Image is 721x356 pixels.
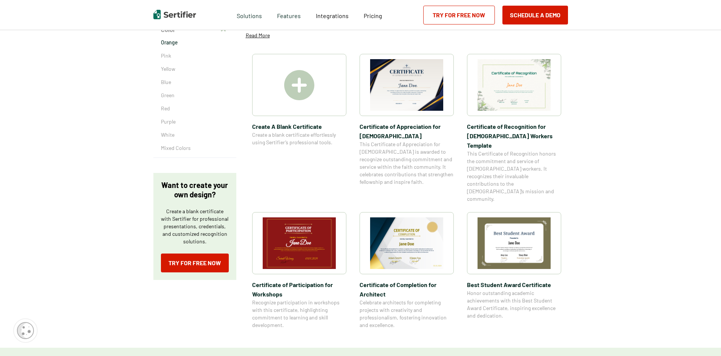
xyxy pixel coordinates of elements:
a: Yellow [161,65,229,73]
span: Features [277,10,301,20]
img: Certificate of Participation​ for Workshops [263,217,336,269]
a: Certificate of Recognition for Church Workers TemplateCertificate of Recognition for [DEMOGRAPHIC... [467,54,561,203]
a: Best Student Award Certificate​Best Student Award Certificate​Honor outstanding academic achievem... [467,212,561,329]
img: Certificate of Completion​ for Architect [370,217,443,269]
a: Pricing [364,10,382,20]
span: Certificate of Completion​ for Architect [360,280,454,299]
span: Celebrate architects for completing projects with creativity and professionalism, fostering innov... [360,299,454,329]
img: Sertifier | Digital Credentialing Platform [153,10,196,19]
img: Best Student Award Certificate​ [478,217,551,269]
button: Schedule a Demo [502,6,568,24]
span: Certificate of Participation​ for Workshops [252,280,346,299]
a: Try for Free Now [161,254,229,272]
a: Integrations [316,10,349,20]
span: Honor outstanding academic achievements with this Best Student Award Certificate, inspiring excel... [467,289,561,319]
a: Red [161,105,229,112]
div: Color [153,39,236,158]
span: Create A Blank Certificate [252,122,346,131]
span: This Certificate of Appreciation for [DEMOGRAPHIC_DATA] is awarded to recognize outstanding commi... [360,141,454,186]
a: Certificate of Appreciation for Church​Certificate of Appreciation for [DEMOGRAPHIC_DATA]​This Ce... [360,54,454,203]
a: Orange [161,39,229,46]
a: Try for Free Now [423,6,495,24]
img: Cookie Popup Icon [17,322,34,339]
img: Create A Blank Certificate [284,70,314,100]
p: Create a blank certificate with Sertifier for professional presentations, credentials, and custom... [161,208,229,245]
span: Certificate of Recognition for [DEMOGRAPHIC_DATA] Workers Template [467,122,561,150]
a: Purple [161,118,229,125]
span: Best Student Award Certificate​ [467,280,561,289]
span: Solutions [237,10,262,20]
a: Green [161,92,229,99]
span: Integrations [316,12,349,19]
iframe: Chat Widget [683,320,721,356]
a: Blue [161,78,229,86]
span: Pricing [364,12,382,19]
a: Certificate of Participation​ for WorkshopsCertificate of Participation​ for WorkshopsRecognize p... [252,212,346,329]
p: Read More [246,32,270,39]
a: Pink [161,52,229,60]
img: Certificate of Recognition for Church Workers Template [478,59,551,111]
span: Create a blank certificate effortlessly using Sertifier’s professional tools. [252,131,346,146]
a: White [161,131,229,139]
img: Certificate of Appreciation for Church​ [370,59,443,111]
span: Certificate of Appreciation for [DEMOGRAPHIC_DATA]​ [360,122,454,141]
a: Mixed Colors [161,144,229,152]
span: This Certificate of Recognition honors the commitment and service of [DEMOGRAPHIC_DATA] workers. ... [467,150,561,203]
span: Recognize participation in workshops with this certificate, highlighting commitment to learning a... [252,299,346,329]
a: Certificate of Completion​ for ArchitectCertificate of Completion​ for ArchitectCelebrate archite... [360,212,454,329]
p: Want to create your own design? [161,180,229,199]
